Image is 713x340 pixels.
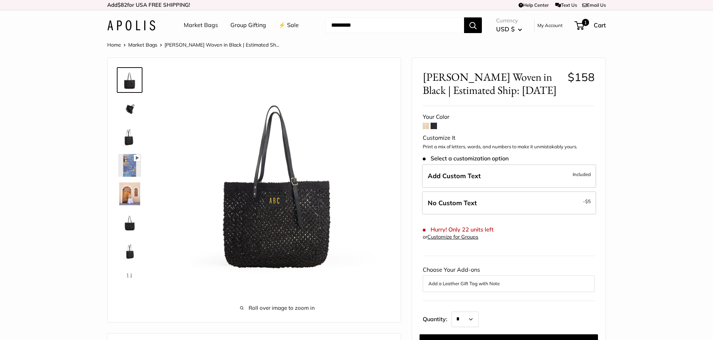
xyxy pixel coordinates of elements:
span: Included [573,170,591,179]
a: Email Us [582,2,606,8]
a: Mercado Woven in Black | Estimated Ship: Oct. 19th [117,96,142,121]
a: Mercado Woven in Black | Estimated Ship: Oct. 19th [117,209,142,235]
span: No Custom Text [428,199,477,207]
span: - [583,197,591,206]
img: Mercado Woven in Black | Estimated Ship: Oct. 19th [118,182,141,205]
a: Customize for Groups [427,234,478,240]
a: Market Bags [128,42,157,48]
a: My Account [537,21,563,30]
label: Leave Blank [422,191,596,215]
img: Mercado Woven in Black | Estimated Ship: Oct. 19th [118,239,141,262]
span: Cart [594,21,606,29]
span: [PERSON_NAME] Woven in Black | Estimated Sh... [165,42,279,48]
img: Apolis [107,20,155,31]
a: Mercado Woven in Black | Estimated Ship: Oct. 19th [117,67,142,93]
a: Home [107,42,121,48]
button: Add a Leather Gift Tag with Note [428,279,589,288]
label: Add Custom Text [422,164,596,188]
span: Hurry! Only 22 units left [423,226,494,233]
img: Mercado Woven in Black | Estimated Ship: Oct. 19th [118,211,141,234]
span: $158 [568,70,595,84]
span: 1 [582,19,589,26]
button: Search [464,17,482,33]
a: Text Us [555,2,577,8]
img: Mercado Woven in Black | Estimated Ship: Oct. 19th [118,126,141,148]
a: ⚡️ Sale [279,20,299,31]
img: Mercado Woven in Black | Estimated Ship: Oct. 19th [165,69,390,294]
span: $5 [585,198,591,204]
input: Search... [326,17,464,33]
div: or [423,232,478,242]
a: Mercado Woven in Black | Estimated Ship: Oct. 19th [117,238,142,264]
div: Choose Your Add-ons [423,265,595,292]
span: Select a customization option [423,155,509,162]
span: $82 [118,1,127,8]
label: Quantity: [423,309,452,327]
a: Mercado Woven in Black | Estimated Ship: Oct. 19th [117,153,142,178]
a: Group Gifting [230,20,266,31]
span: [PERSON_NAME] Woven in Black | Estimated Ship: [DATE] [423,70,562,97]
span: Currency [496,16,522,26]
img: Mercado Woven in Black | Estimated Ship: Oct. 19th [118,69,141,91]
span: Roll over image to zoom in [165,303,390,313]
button: USD $ [496,23,522,35]
a: Mercado Woven in Black | Estimated Ship: Oct. 19th [117,266,142,292]
div: Customize It [423,133,595,143]
a: Market Bags [184,20,218,31]
img: Mercado Woven in Black | Estimated Ship: Oct. 19th [118,268,141,291]
nav: Breadcrumb [107,40,279,49]
img: Mercado Woven in Black | Estimated Ship: Oct. 19th [118,154,141,177]
div: Your Color [423,112,595,122]
a: Mercado Woven in Black | Estimated Ship: Oct. 19th [117,124,142,150]
a: Mercado Woven in Black | Estimated Ship: Oct. 19th [117,181,142,207]
p: Print a mix of letters, words, and numbers to make it unmistakably yours. [423,143,595,150]
span: Add Custom Text [428,172,481,180]
span: USD $ [496,25,515,33]
a: 1 Cart [575,20,606,31]
a: Help Center [519,2,549,8]
img: Mercado Woven in Black | Estimated Ship: Oct. 19th [118,97,141,120]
